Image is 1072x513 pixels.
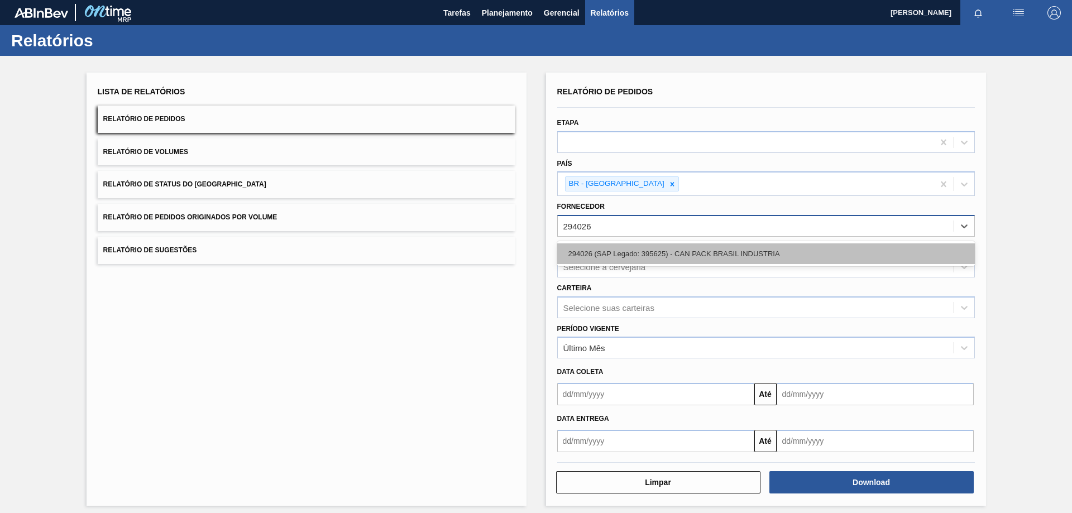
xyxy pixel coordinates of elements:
span: Relatório de Sugestões [103,246,197,254]
label: Etapa [557,119,579,127]
label: Período Vigente [557,325,619,333]
button: Relatório de Status do [GEOGRAPHIC_DATA] [98,171,515,198]
span: Relatório de Status do [GEOGRAPHIC_DATA] [103,180,266,188]
span: Relatório de Pedidos [103,115,185,123]
span: Relatório de Pedidos [557,87,653,96]
h1: Relatórios [11,34,209,47]
button: Até [754,430,777,452]
button: Relatório de Pedidos Originados por Volume [98,204,515,231]
button: Relatório de Volumes [98,138,515,166]
span: Data coleta [557,368,604,376]
span: Gerencial [544,6,580,20]
input: dd/mm/yyyy [557,383,754,405]
span: Relatórios [591,6,629,20]
button: Notificações [960,5,996,21]
div: Selecione a cervejaria [563,262,646,271]
div: BR - [GEOGRAPHIC_DATA] [566,177,666,191]
span: Tarefas [443,6,471,20]
button: Relatório de Sugestões [98,237,515,264]
span: Relatório de Volumes [103,148,188,156]
div: Último Mês [563,343,605,353]
img: userActions [1012,6,1025,20]
input: dd/mm/yyyy [557,430,754,452]
button: Limpar [556,471,760,493]
input: dd/mm/yyyy [777,430,974,452]
span: Lista de Relatórios [98,87,185,96]
div: Selecione suas carteiras [563,303,654,312]
label: Fornecedor [557,203,605,210]
div: 294026 (SAP Legado: 395625) - CAN PACK BRASIL INDUSTRIA [557,243,975,264]
img: TNhmsLtSVTkK8tSr43FrP2fwEKptu5GPRR3wAAAABJRU5ErkJggg== [15,8,68,18]
label: Carteira [557,284,592,292]
button: Relatório de Pedidos [98,106,515,133]
span: Data entrega [557,415,609,423]
button: Até [754,383,777,405]
span: Relatório de Pedidos Originados por Volume [103,213,277,221]
label: País [557,160,572,167]
img: Logout [1047,6,1061,20]
input: dd/mm/yyyy [777,383,974,405]
button: Download [769,471,974,493]
span: Planejamento [482,6,533,20]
